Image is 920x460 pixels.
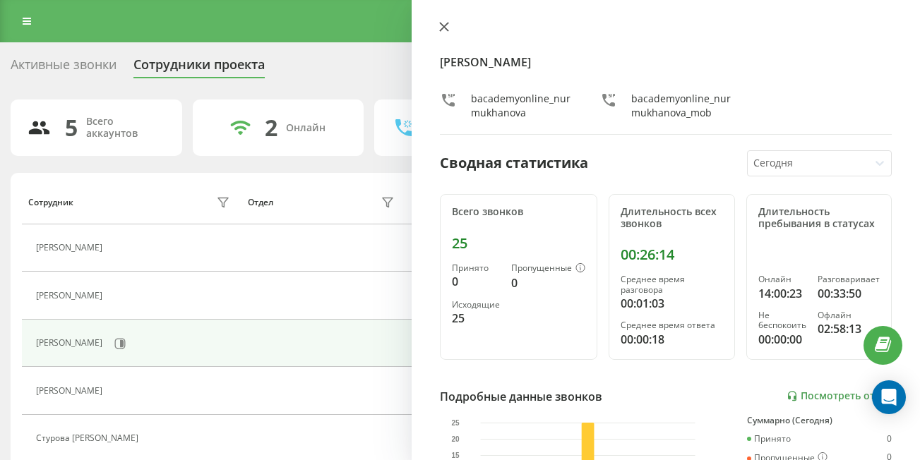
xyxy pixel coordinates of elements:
div: 5 [65,114,78,141]
div: Разговаривает [818,274,880,284]
div: Сводная статистика [440,152,588,174]
div: 0 [511,274,585,291]
div: [PERSON_NAME] [36,291,106,301]
div: Сотрудник [28,198,73,207]
div: 00:01:03 [621,295,723,312]
div: Всего звонков [452,206,585,218]
div: Сотрудники проекта [133,57,265,79]
div: 0 [887,434,892,444]
text: 20 [451,435,460,442]
div: Подробные данные звонков [440,388,602,405]
div: 14:00:23 [758,285,806,302]
div: Онлайн [286,122,325,134]
div: Активные звонки [11,57,117,79]
div: Принято [747,434,791,444]
h4: [PERSON_NAME] [440,54,892,71]
div: Длительность всех звонков [621,206,723,230]
div: Длительность пребывания в статусах [758,206,880,230]
div: Отдел [248,198,273,207]
div: 00:00:18 [621,331,723,348]
div: Не беспокоить [758,310,806,331]
text: 15 [451,451,460,459]
div: [PERSON_NAME] [36,386,106,396]
div: bacademyonline_nurmukhanova [471,92,572,120]
div: 2 [265,114,277,141]
div: Офлайн [818,310,880,320]
div: Cтурова [PERSON_NAME] [36,433,142,443]
div: 00:00:00 [758,331,806,348]
div: Open Intercom Messenger [872,380,906,414]
div: 0 [452,273,500,290]
div: 02:58:13 [818,320,880,337]
div: Среднее время ответа [621,320,723,330]
div: 00:26:14 [621,246,723,263]
div: 25 [452,310,500,327]
div: [PERSON_NAME] [36,338,106,348]
div: [PERSON_NAME] [36,243,106,253]
a: Посмотреть отчет [787,390,892,402]
div: Всего аккаунтов [86,116,165,140]
div: Среднее время разговора [621,274,723,295]
div: 25 [452,235,585,252]
div: bacademyonline_nurmukhanova_mob [631,92,732,120]
div: Исходящие [452,300,500,310]
div: Принято [452,263,500,273]
div: Пропущенные [511,263,585,274]
text: 25 [451,418,460,426]
div: Онлайн [758,274,806,284]
div: Суммарно (Сегодня) [747,416,892,425]
div: 00:33:50 [818,285,880,302]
